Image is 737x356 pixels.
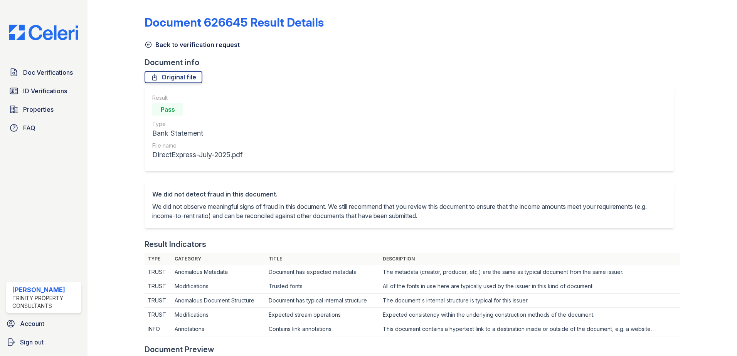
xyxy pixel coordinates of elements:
[145,253,172,265] th: Type
[152,149,242,160] div: DirectExpress-July-2025.pdf
[380,322,680,336] td: This document contains a hypertext link to a destination inside or outside of the document, e.g. ...
[23,68,73,77] span: Doc Verifications
[12,285,78,294] div: [PERSON_NAME]
[380,308,680,322] td: Expected consistency within the underlying construction methods of the document.
[172,265,266,279] td: Anomalous Metadata
[380,279,680,294] td: All of the fonts in use here are typically used by the issuer in this kind of document.
[172,308,266,322] td: Modifications
[6,83,81,99] a: ID Verifications
[380,253,680,265] th: Description
[145,57,680,68] div: Document info
[145,71,202,83] a: Original file
[145,265,172,279] td: TRUST
[266,294,380,308] td: Document has typical internal structure
[266,308,380,322] td: Expected stream operations
[145,344,214,355] div: Document Preview
[266,279,380,294] td: Trusted fonts
[23,123,35,133] span: FAQ
[145,322,172,336] td: INFO
[152,190,666,199] div: We did not detect fraud in this document.
[145,294,172,308] td: TRUST
[145,239,206,250] div: Result Indicators
[12,294,78,310] div: Trinity Property Consultants
[6,65,81,80] a: Doc Verifications
[3,334,84,350] a: Sign out
[172,253,266,265] th: Category
[152,120,242,128] div: Type
[145,308,172,322] td: TRUST
[266,322,380,336] td: Contains link annotations
[152,103,183,116] div: Pass
[172,294,266,308] td: Anomalous Document Structure
[145,40,240,49] a: Back to verification request
[6,120,81,136] a: FAQ
[380,294,680,308] td: The document's internal structure is typical for this issuer.
[3,25,84,40] img: CE_Logo_Blue-a8612792a0a2168367f1c8372b55b34899dd931a85d93a1a3d3e32e68fde9ad4.png
[23,105,54,114] span: Properties
[152,128,242,139] div: Bank Statement
[20,319,44,328] span: Account
[145,279,172,294] td: TRUST
[266,253,380,265] th: Title
[145,15,324,29] a: Document 626645 Result Details
[172,322,266,336] td: Annotations
[152,94,242,102] div: Result
[3,316,84,331] a: Account
[152,142,242,149] div: File name
[6,102,81,117] a: Properties
[172,279,266,294] td: Modifications
[152,202,666,220] p: We did not observe meaningful signs of fraud in this document. We still recommend that you review...
[380,265,680,279] td: The metadata (creator, producer, etc.) are the same as typical document from the same issuer.
[23,86,67,96] span: ID Verifications
[20,338,44,347] span: Sign out
[266,265,380,279] td: Document has expected metadata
